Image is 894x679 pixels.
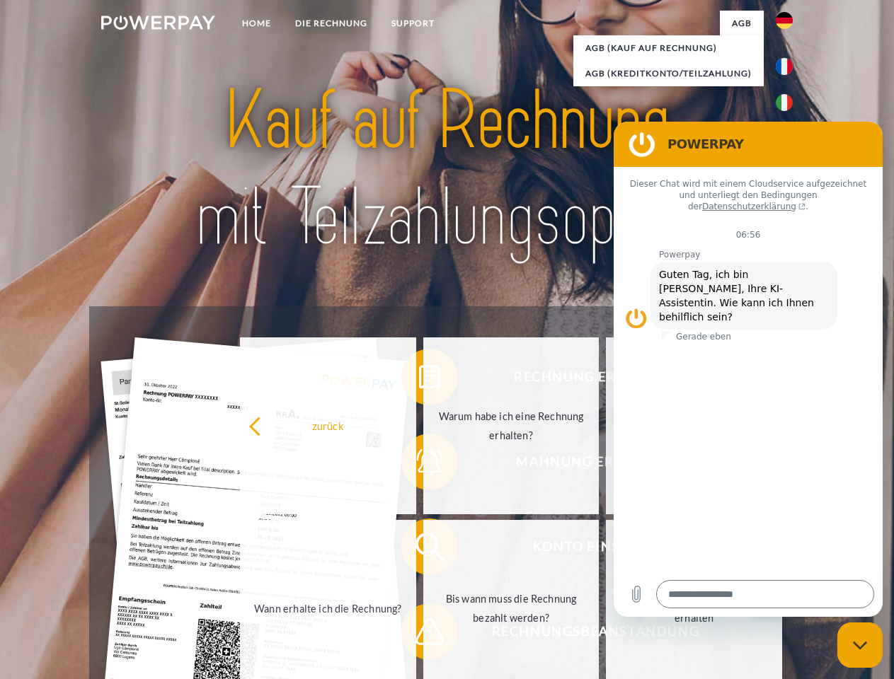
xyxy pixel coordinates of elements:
[432,407,591,445] div: Warum habe ich eine Rechnung erhalten?
[837,622,883,668] iframe: Schaltfläche zum Öffnen des Messaging-Fensters; Konversation läuft
[776,94,793,111] img: it
[379,11,447,36] a: SUPPORT
[230,11,283,36] a: Home
[606,337,782,514] a: Was habe ich noch offen, ist meine Zahlung eingegangen?
[101,16,215,30] img: logo-powerpay-white.svg
[776,58,793,75] img: fr
[248,598,408,617] div: Wann erhalte ich die Rechnung?
[248,416,408,435] div: zurück
[283,11,379,36] a: DIE RECHNUNG
[776,12,793,29] img: de
[135,68,759,271] img: title-powerpay_de.svg
[720,11,764,36] a: agb
[573,61,764,86] a: AGB (Kreditkonto/Teilzahlung)
[573,35,764,61] a: AGB (Kauf auf Rechnung)
[432,589,591,627] div: Bis wann muss die Rechnung bezahlt werden?
[614,122,883,617] iframe: Messaging-Fenster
